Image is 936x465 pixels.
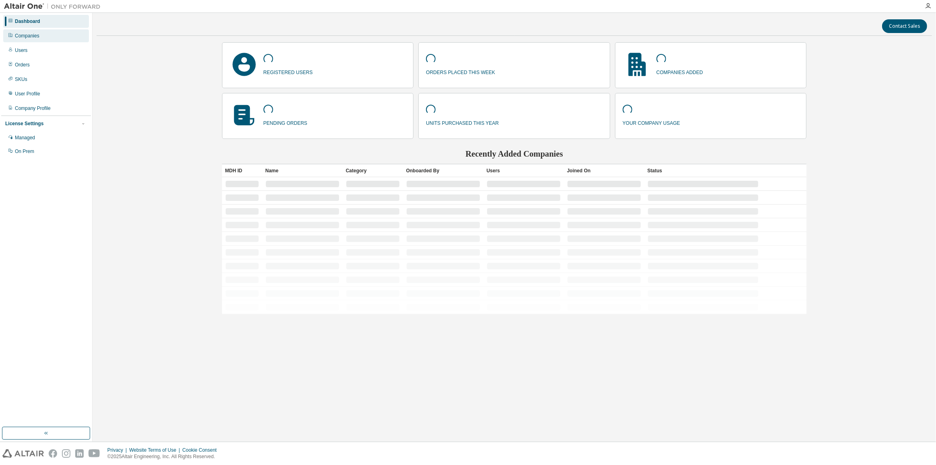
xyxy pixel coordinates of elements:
div: SKUs [15,76,27,83]
div: License Settings [5,120,43,127]
div: MDH ID [225,164,259,177]
img: instagram.svg [62,449,70,458]
div: Orders [15,62,30,68]
div: User Profile [15,91,40,97]
div: Privacy [107,447,129,453]
div: Cookie Consent [182,447,221,453]
h2: Recently Added Companies [222,149,807,159]
div: Category [346,164,400,177]
div: Joined On [567,164,641,177]
div: Companies [15,33,39,39]
button: Contact Sales [882,19,927,33]
p: orders placed this week [426,67,495,76]
div: On Prem [15,148,34,155]
div: Company Profile [15,105,51,112]
div: Dashboard [15,18,40,25]
p: pending orders [263,118,307,127]
img: Altair One [4,2,105,10]
p: your company usage [623,118,680,127]
div: Website Terms of Use [129,447,182,453]
div: Onboarded By [406,164,480,177]
img: youtube.svg [88,449,100,458]
p: © 2025 Altair Engineering, Inc. All Rights Reserved. [107,453,222,460]
p: companies added [656,67,703,76]
p: registered users [263,67,313,76]
div: Users [15,47,27,54]
div: Name [265,164,339,177]
div: Users [487,164,561,177]
div: Managed [15,134,35,141]
img: facebook.svg [49,449,57,458]
div: Status [648,164,759,177]
img: altair_logo.svg [2,449,44,458]
p: units purchased this year [426,118,499,127]
img: linkedin.svg [75,449,84,458]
